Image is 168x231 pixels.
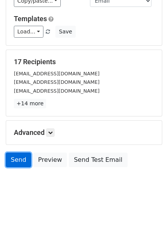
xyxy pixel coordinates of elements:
[14,88,100,94] small: [EMAIL_ADDRESS][DOMAIN_NAME]
[14,71,100,76] small: [EMAIL_ADDRESS][DOMAIN_NAME]
[33,153,67,167] a: Preview
[14,15,47,23] a: Templates
[14,26,43,38] a: Load...
[14,99,46,108] a: +14 more
[14,79,100,85] small: [EMAIL_ADDRESS][DOMAIN_NAME]
[55,26,75,38] button: Save
[69,153,127,167] a: Send Test Email
[14,58,154,66] h5: 17 Recipients
[130,194,168,231] iframe: Chat Widget
[6,153,31,167] a: Send
[14,128,154,137] h5: Advanced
